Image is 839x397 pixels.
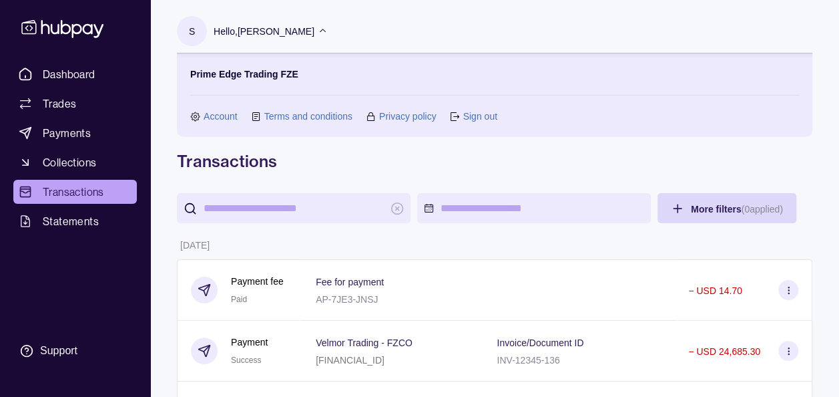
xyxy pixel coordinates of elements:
p: INV-12345-136 [497,355,559,366]
span: Success [231,356,261,365]
p: Prime Edge Trading FZE [190,67,298,82]
a: Dashboard [13,62,137,86]
p: Payment fee [231,274,284,289]
p: Invoice/Document ID [497,338,583,348]
span: Payments [43,125,91,141]
p: AP-7JE3-JNSJ [316,294,378,305]
a: Transactions [13,180,137,204]
p: Payment [231,335,268,350]
a: Statements [13,209,137,233]
a: Collections [13,150,137,174]
span: Collections [43,154,96,170]
span: Paid [231,295,247,304]
span: Statements [43,213,99,229]
p: [FINANCIAL_ID] [316,355,384,366]
a: Account [204,109,238,124]
a: Support [13,337,137,365]
span: Transactions [43,184,104,200]
p: ( 0 applied) [741,204,782,215]
h1: Transactions [177,150,812,172]
p: Velmor Trading - FZCO [316,338,412,348]
a: Sign out [463,109,497,124]
input: search [204,193,384,223]
p: [DATE] [180,240,210,251]
p: Fee for payment [316,277,384,287]
a: Payments [13,121,137,145]
p: S [189,24,195,39]
p: − USD 24,685.30 [688,346,760,357]
a: Terms and conditions [264,109,352,124]
p: Hello, [PERSON_NAME] [214,24,314,39]
button: More filters(0applied) [657,193,796,223]
div: Support [40,344,77,358]
a: Trades [13,92,137,116]
a: Privacy policy [379,109,437,124]
p: − USD 14.70 [688,285,742,296]
span: More filters [691,204,783,215]
span: Trades [43,96,76,112]
span: Dashboard [43,66,95,82]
